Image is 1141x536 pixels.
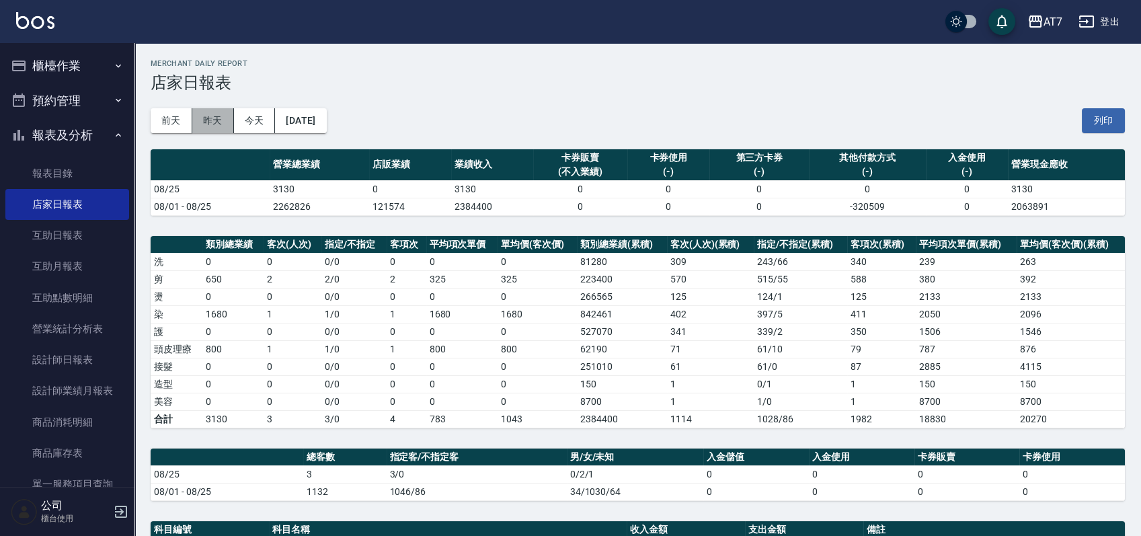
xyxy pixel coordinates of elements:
td: 8700 [916,393,1017,410]
td: 61 [667,358,754,375]
button: 報表及分析 [5,118,129,153]
td: 0 [426,323,498,340]
td: 1 [667,375,754,393]
td: 1 [387,340,426,358]
th: 平均項次單價(累積) [916,236,1017,254]
td: 1680 [426,305,498,323]
td: 0 / 0 [321,358,386,375]
button: 櫃檯作業 [5,48,129,83]
td: 150 [1017,375,1125,393]
div: (-) [631,165,706,179]
td: 0 [264,375,321,393]
td: 0 [627,198,709,215]
td: 18830 [916,410,1017,428]
td: 0 [533,180,627,198]
button: 昨天 [192,108,234,133]
a: 單一服務項目查詢 [5,469,129,500]
td: 1028/86 [754,410,847,428]
td: 243 / 66 [754,253,847,270]
th: 指定客/不指定客 [387,449,567,466]
th: 類別總業績 [202,236,264,254]
td: 0 [387,358,426,375]
td: 1 / 0 [321,340,386,358]
td: 20270 [1017,410,1125,428]
th: 單均價(客次價)(累積) [1017,236,1125,254]
td: 2063891 [1008,198,1125,215]
td: 1 [667,393,754,410]
td: 0 [914,465,1020,483]
td: 3130 [202,410,264,428]
td: 650 [202,270,264,288]
td: 0 [426,358,498,375]
th: 客次(人次)(累積) [667,236,754,254]
td: 0 [426,288,498,305]
td: 341 [667,323,754,340]
td: 0 [926,180,1008,198]
td: 0 [426,253,498,270]
td: 527070 [577,323,667,340]
td: 3130 [1008,180,1125,198]
div: (不入業績) [537,165,624,179]
td: 2 [387,270,426,288]
td: 800 [202,340,264,358]
td: 2133 [916,288,1017,305]
button: 前天 [151,108,192,133]
div: AT7 [1044,13,1062,30]
td: -320509 [809,198,926,215]
td: 2885 [916,358,1017,375]
td: 0 [264,253,321,270]
a: 互助點數明細 [5,282,129,313]
div: 入金使用 [929,151,1005,165]
td: 08/01 - 08/25 [151,483,303,500]
td: 2384400 [577,410,667,428]
td: 8700 [1017,393,1125,410]
td: 350 [847,323,916,340]
td: 0 [264,358,321,375]
a: 設計師日報表 [5,344,129,375]
td: 570 [667,270,754,288]
td: 325 [426,270,498,288]
td: 0 [202,393,264,410]
td: 0 [426,393,498,410]
div: (-) [812,165,922,179]
th: 指定/不指定(累積) [754,236,847,254]
td: 0 / 0 [321,288,386,305]
td: 263 [1017,253,1125,270]
table: a dense table [151,449,1125,501]
td: 340 [847,253,916,270]
td: 造型 [151,375,202,393]
td: 0 [387,323,426,340]
td: 2 [264,270,321,288]
td: 0 [914,483,1020,500]
a: 互助月報表 [5,251,129,282]
td: 392 [1017,270,1125,288]
td: 150 [916,375,1017,393]
th: 單均價(客次價) [498,236,577,254]
td: 0 [809,180,926,198]
td: 0 [387,393,426,410]
td: 239 [916,253,1017,270]
td: 325 [498,270,577,288]
th: 客項次 [387,236,426,254]
td: 71 [667,340,754,358]
td: 08/25 [151,180,270,198]
td: 124 / 1 [754,288,847,305]
td: 0 [709,198,809,215]
td: 1046/86 [387,483,567,500]
td: 4115 [1017,358,1125,375]
td: 0 [498,253,577,270]
th: 卡券販賣 [914,449,1020,466]
td: 8700 [577,393,667,410]
th: 店販業績 [369,149,451,181]
td: 876 [1017,340,1125,358]
td: 0 [387,288,426,305]
td: 0 [498,393,577,410]
td: 588 [847,270,916,288]
td: 1043 [498,410,577,428]
table: a dense table [151,149,1125,216]
div: 卡券販賣 [537,151,624,165]
td: 800 [426,340,498,358]
a: 店家日報表 [5,189,129,220]
td: 1 [387,305,426,323]
th: 客項次(累積) [847,236,916,254]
